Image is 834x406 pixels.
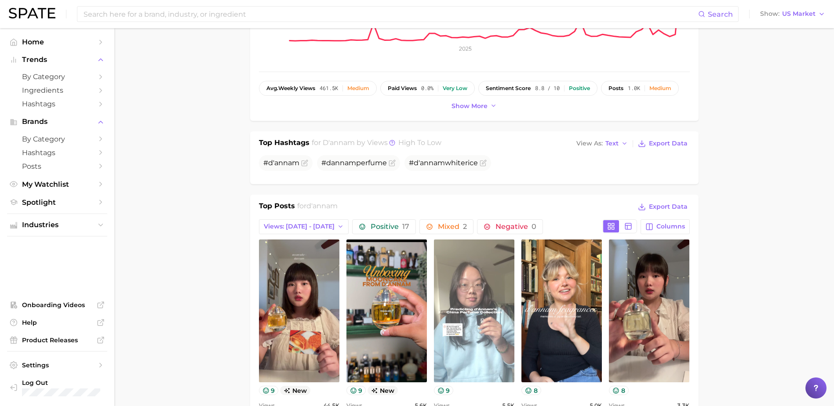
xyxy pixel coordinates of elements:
[368,386,398,395] span: new
[7,115,107,128] button: Brands
[636,201,689,213] button: Export Data
[649,203,688,210] span: Export Data
[463,222,467,231] span: 2
[83,7,698,22] input: Search here for a brand, industry, or ingredient
[259,138,310,150] h1: Top Hashtags
[782,11,816,16] span: US Market
[266,85,278,91] abbr: average
[321,159,387,167] span: #dannamperfume
[569,85,590,91] div: Positive
[7,178,107,191] a: My Watchlist
[628,85,640,91] span: 1.0k
[7,132,107,146] a: by Category
[449,100,499,112] button: Show more
[259,386,279,395] button: 9
[414,159,445,167] span: d'annam
[22,180,92,188] span: My Watchlist
[649,140,688,147] span: Export Data
[760,11,779,16] span: Show
[347,85,369,91] div: Medium
[478,81,597,96] button: sentiment score8.8 / 10Positive
[7,333,107,347] a: Product Releases
[7,70,107,83] a: by Category
[535,85,560,91] span: 8.8 / 10
[438,223,467,230] span: Mixed
[574,138,630,149] button: View AsText
[452,102,488,110] span: Show more
[7,298,107,312] a: Onboarding Videos
[7,316,107,329] a: Help
[7,218,107,232] button: Industries
[22,162,92,170] span: Posts
[22,72,92,81] span: by Category
[306,202,338,210] span: d'annam
[22,379,115,387] span: Log Out
[280,386,310,395] span: new
[320,85,338,91] span: 461.5k
[459,45,472,52] tspan: 2025
[7,97,107,111] a: Hashtags
[656,223,685,230] span: Columns
[486,85,531,91] span: sentiment score
[7,83,107,97] a: Ingredients
[398,138,441,147] span: high to low
[22,361,92,369] span: Settings
[495,223,536,230] span: Negative
[9,8,55,18] img: SPATE
[22,336,92,344] span: Product Releases
[7,196,107,209] a: Spotlight
[259,201,295,214] h1: Top Posts
[576,141,603,146] span: View As
[421,85,433,91] span: 0.0%
[312,138,441,150] h2: for by Views
[22,301,92,309] span: Onboarding Videos
[388,85,417,91] span: paid views
[521,386,541,395] button: 8
[649,85,671,91] div: Medium
[22,118,92,126] span: Brands
[22,319,92,326] span: Help
[264,223,335,230] span: Views: [DATE] - [DATE]
[22,38,92,46] span: Home
[601,81,679,96] button: posts1.0kMedium
[434,386,454,395] button: 9
[605,141,619,146] span: Text
[22,56,92,64] span: Trends
[7,159,107,173] a: Posts
[266,85,315,91] span: weekly views
[636,138,689,150] button: Export Data
[7,53,107,66] button: Trends
[22,221,92,229] span: Industries
[259,219,349,234] button: Views: [DATE] - [DATE]
[641,219,689,234] button: Columns
[7,376,107,399] a: Log out. Currently logged in with e-mail christine.kappner@mane.com.
[480,159,487,167] button: Flag as miscategorized or irrelevant
[758,8,827,20] button: ShowUS Market
[443,85,467,91] div: Very low
[323,138,355,147] span: d'annam
[371,223,409,230] span: Positive
[22,198,92,207] span: Spotlight
[263,159,299,167] span: #
[389,159,396,167] button: Flag as miscategorized or irrelevant
[7,146,107,159] a: Hashtags
[608,85,623,91] span: posts
[22,86,92,94] span: Ingredients
[7,35,107,49] a: Home
[609,386,629,395] button: 8
[268,159,299,167] span: d'annam
[297,201,338,214] h2: for
[346,386,366,395] button: 9
[532,222,536,231] span: 0
[708,10,733,18] span: Search
[301,159,308,167] button: Flag as miscategorized or irrelevant
[22,149,92,157] span: Hashtags
[409,159,478,167] span: # whiterice
[22,100,92,108] span: Hashtags
[259,81,377,96] button: avg.weekly views461.5kMedium
[22,135,92,143] span: by Category
[402,222,409,231] span: 17
[7,359,107,372] a: Settings
[380,81,475,96] button: paid views0.0%Very low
